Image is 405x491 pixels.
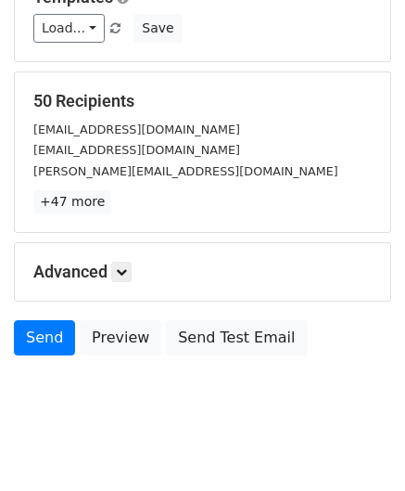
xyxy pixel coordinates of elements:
a: +47 more [33,190,111,213]
iframe: Chat Widget [312,402,405,491]
a: Load... [33,14,105,43]
h5: Advanced [33,262,372,282]
a: Preview [80,320,161,355]
small: [PERSON_NAME][EMAIL_ADDRESS][DOMAIN_NAME] [33,164,338,178]
small: [EMAIL_ADDRESS][DOMAIN_NAME] [33,143,240,157]
h5: 50 Recipients [33,91,372,111]
a: Send Test Email [166,320,307,355]
a: Send [14,320,75,355]
small: [EMAIL_ADDRESS][DOMAIN_NAME] [33,123,240,136]
button: Save [133,14,182,43]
